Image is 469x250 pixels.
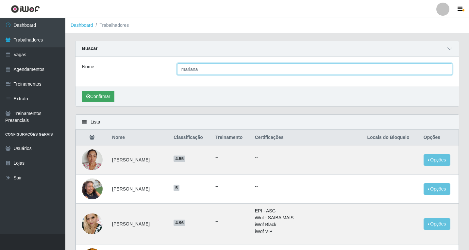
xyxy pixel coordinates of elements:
span: 5 [174,185,179,191]
button: Opções [424,218,450,230]
img: CoreUI Logo [11,5,40,13]
div: Lista [75,115,459,130]
img: 1748984234309.jpeg [82,175,103,203]
img: 1739208985029.jpeg [82,146,103,174]
nav: breadcrumb [65,18,469,33]
th: Opções [420,130,459,145]
td: [PERSON_NAME] [108,145,170,175]
p: -- [255,183,360,190]
a: Dashboard [71,23,93,28]
th: Nome [108,130,170,145]
td: [PERSON_NAME] [108,175,170,204]
p: -- [255,154,360,161]
li: iWof Black [255,221,360,228]
span: 4.55 [174,156,185,162]
th: Locais do Bloqueio [363,130,419,145]
button: Confirmar [82,91,114,102]
strong: Buscar [82,46,97,51]
li: iWof VIP [255,228,360,235]
td: [PERSON_NAME] [108,204,170,244]
th: Classificação [170,130,211,145]
ul: -- [215,183,247,190]
span: 4.96 [174,220,185,226]
li: Trabalhadores [93,22,129,29]
button: Opções [424,154,450,166]
ul: -- [215,154,247,161]
ul: -- [215,218,247,225]
li: EPI - ASG [255,208,360,214]
button: Opções [424,183,450,195]
img: 1729892511965.jpeg [82,209,103,238]
label: Nome [82,63,94,70]
input: Digite o Nome... [177,63,452,75]
th: Treinamento [211,130,251,145]
th: Certificações [251,130,363,145]
li: iWof - SAIBA MAIS [255,214,360,221]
